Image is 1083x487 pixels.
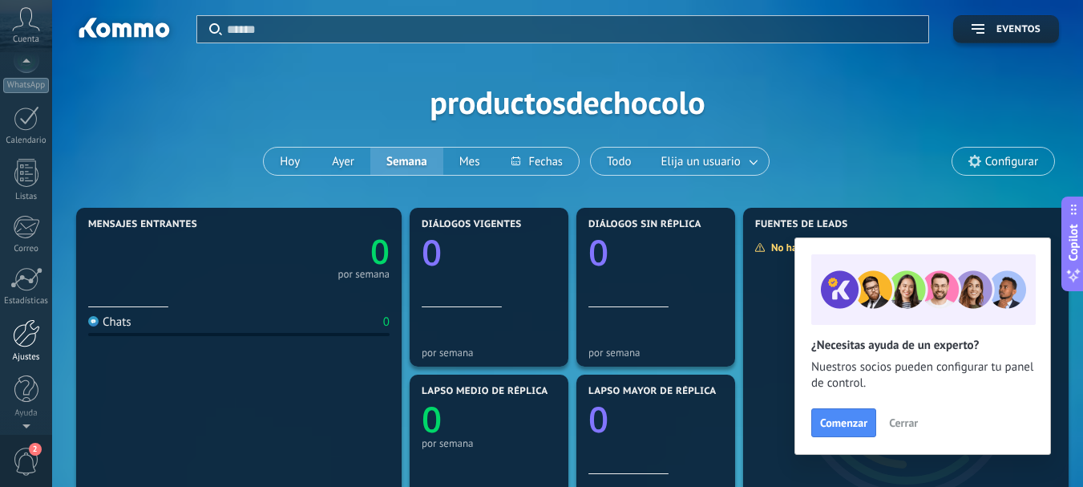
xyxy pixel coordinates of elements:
span: Cuenta [13,34,39,45]
div: por semana [337,270,390,278]
text: 0 [588,395,608,443]
button: Mes [443,148,496,175]
span: Diálogos sin réplica [588,219,701,230]
span: Eventos [996,24,1041,35]
div: Correo [3,244,50,254]
a: 0 [239,229,390,274]
span: Mensajes entrantes [88,219,197,230]
span: Elija un usuario [658,151,744,172]
div: Calendario [3,136,50,146]
div: 0 [383,315,390,330]
button: Fechas [495,148,578,175]
button: Elija un usuario [648,148,769,175]
div: Chats [88,315,131,330]
button: Todo [591,148,648,175]
button: Comenzar [811,408,876,437]
span: 2 [29,443,42,456]
span: Diálogos vigentes [422,219,522,230]
text: 0 [588,228,608,276]
span: Copilot [1065,224,1081,261]
span: Lapso medio de réplica [422,386,548,397]
button: Hoy [264,148,316,175]
div: por semana [422,437,556,449]
button: Eventos [953,15,1059,43]
h2: ¿Necesitas ayuda de un experto? [811,338,1034,353]
div: Listas [3,192,50,202]
button: Semana [370,148,443,175]
text: 0 [422,228,442,276]
text: 0 [370,229,390,274]
div: por semana [422,347,556,359]
span: Cerrar [889,417,918,428]
div: WhatsApp [3,78,49,93]
span: Nuestros socios pueden configurar tu panel de control. [811,359,1034,392]
span: Fuentes de leads [755,219,848,230]
button: Cerrar [882,411,925,435]
div: Estadísticas [3,296,50,306]
div: por semana [588,347,723,359]
text: 0 [422,395,442,443]
button: Ayer [316,148,370,175]
div: Ayuda [3,408,50,419]
div: No hay suficientes datos para mostrar [754,241,949,254]
span: Lapso mayor de réplica [588,386,716,397]
img: Chats [88,316,99,327]
div: Ajustes [3,352,50,363]
span: Comenzar [820,417,867,428]
span: Configurar [985,155,1038,168]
